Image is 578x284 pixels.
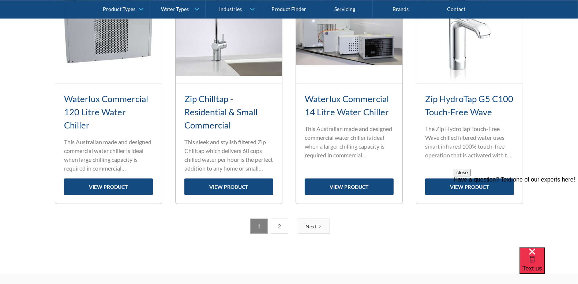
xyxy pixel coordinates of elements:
p: This sleek and stylish filtered Zip Chilltap which delivers 60 cups chilled water per hour is the... [184,138,273,173]
a: Waterlux Commercial 14 Litre Water Chiller [305,93,389,117]
a: view product [184,179,273,195]
div: Water Types [161,6,189,12]
p: This Australian made and designed commercial water chiller is ideal when large chilling capacity ... [64,138,153,173]
a: 1 [250,219,268,234]
div: Product Types [103,6,135,12]
a: view product [305,179,394,195]
iframe: podium webchat widget prompt [454,169,578,257]
a: Zip HydroTap G5 C100 Touch-Free Wave [425,93,513,117]
iframe: podium webchat widget bubble [519,247,578,284]
a: Zip Chilltap - Residential & Small Commercial [184,93,258,130]
p: The Zip HydroTap Touch-Free Wave chilled filtered water uses smart infrared 100% touch-free opera... [425,124,514,160]
a: view product [425,179,514,195]
a: Next Page [298,219,330,234]
div: Next [305,223,316,230]
div: List [55,219,523,234]
a: view product [64,179,153,195]
a: Waterlux Commercial 120 Litre Water Chiller [64,93,148,130]
div: Industries [219,6,242,12]
a: 2 [271,219,288,234]
p: This Australian made and designed commercial water chiller is ideal when a larger chilling capaci... [305,124,394,160]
